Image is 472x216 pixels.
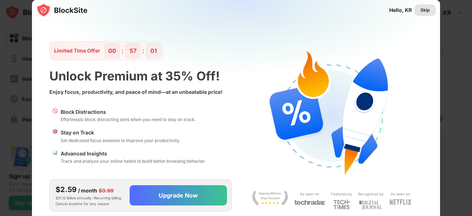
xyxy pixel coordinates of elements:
div: / month [78,187,97,195]
img: light-netflix.svg [390,199,411,205]
div: As seen on [300,191,319,198]
div: Recognized by [358,191,384,198]
div: $2.59 [56,184,77,195]
div: $31.12 Billed annually. Recurring billing. Cancel anytime for any reason [56,184,124,207]
img: light-stay-focus.svg [252,191,288,205]
div: Upgrade Now [159,192,198,199]
div: Featured by [331,191,352,198]
img: light-techtimes.svg [333,199,350,209]
div: 📊 [52,150,58,165]
div: Skip [420,7,430,14]
div: Advanced Insights [61,150,206,158]
div: $3.99 [99,187,114,195]
img: light-techradar.svg [294,199,325,205]
div: As seen on [391,191,410,198]
img: light-digital-journal.svg [359,199,382,211]
div: Track and analyze your online habits to build better browsing behavior. [61,158,206,165]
